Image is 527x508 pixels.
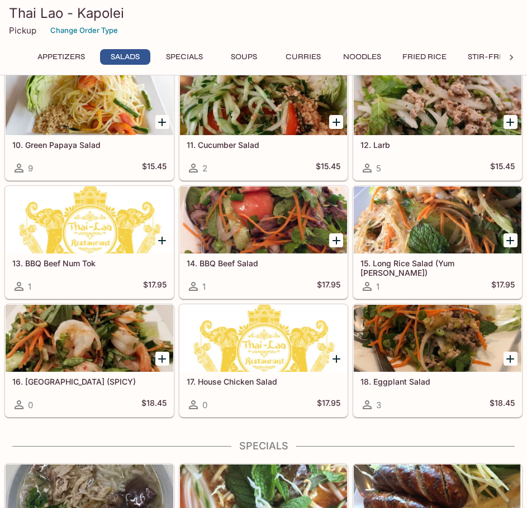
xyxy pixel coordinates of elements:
[462,49,517,65] button: Stir-Fries
[504,115,517,129] button: Add 12. Larb
[6,305,173,372] div: 16. Basil Shrimp Salad (SPICY)
[5,304,174,417] a: 16. [GEOGRAPHIC_DATA] (SPICY)0$18.45
[187,258,341,268] h5: 14. BBQ Beef Salad
[179,186,348,299] a: 14. BBQ Beef Salad1$17.95
[337,49,387,65] button: Noodles
[12,377,167,386] h5: 16. [GEOGRAPHIC_DATA] (SPICY)
[6,186,173,253] div: 13. BBQ Beef Num Tok
[490,161,515,175] h5: $15.45
[4,440,523,452] h4: Specials
[504,233,517,247] button: Add 15. Long Rice Salad (Yum Woon Sen)
[278,49,328,65] button: Curries
[45,22,123,39] button: Change Order Type
[202,163,207,174] span: 2
[180,305,348,372] div: 17. House Chicken Salad
[28,281,31,292] span: 1
[353,304,522,417] a: 18. Eggplant Salad3$18.45
[354,68,521,135] div: 12. Larb
[6,68,173,135] div: 10. Green Papaya Salad
[354,186,521,253] div: 15. Long Rice Salad (Yum Woon Sen)
[219,49,269,65] button: Soups
[155,233,169,247] button: Add 13. BBQ Beef Num Tok
[317,398,340,411] h5: $17.95
[491,280,515,293] h5: $17.95
[5,186,174,299] a: 13. BBQ Beef Num Tok1$17.95
[316,161,340,175] h5: $15.45
[100,49,150,65] button: Salads
[376,163,381,174] span: 5
[142,161,167,175] h5: $15.45
[9,25,36,36] p: Pickup
[360,140,515,150] h5: 12. Larb
[143,280,167,293] h5: $17.95
[504,352,517,366] button: Add 18. Eggplant Salad
[329,233,343,247] button: Add 14. BBQ Beef Salad
[12,258,167,268] h5: 13. BBQ Beef Num Tok
[155,352,169,366] button: Add 16. Basil Shrimp Salad (SPICY)
[9,4,518,22] h3: Thai Lao - Kapolei
[180,186,348,253] div: 14. BBQ Beef Salad
[28,400,33,410] span: 0
[187,140,341,150] h5: 11. Cucumber Salad
[202,400,207,410] span: 0
[159,49,210,65] button: Specials
[179,304,348,417] a: 17. House Chicken Salad0$17.95
[31,49,91,65] button: Appetizers
[376,400,381,410] span: 3
[376,281,379,292] span: 1
[187,377,341,386] h5: 17. House Chicken Salad
[141,398,167,411] h5: $18.45
[179,68,348,180] a: 11. Cucumber Salad2$15.45
[180,68,348,135] div: 11. Cucumber Salad
[354,305,521,372] div: 18. Eggplant Salad
[490,398,515,411] h5: $18.45
[360,258,515,277] h5: 15. Long Rice Salad (Yum [PERSON_NAME])
[329,115,343,129] button: Add 11. Cucumber Salad
[28,163,33,174] span: 9
[5,68,174,180] a: 10. Green Papaya Salad9$15.45
[360,377,515,386] h5: 18. Eggplant Salad
[396,49,453,65] button: Fried Rice
[12,140,167,150] h5: 10. Green Papaya Salad
[353,68,522,180] a: 12. Larb5$15.45
[317,280,340,293] h5: $17.95
[202,281,206,292] span: 1
[353,186,522,299] a: 15. Long Rice Salad (Yum [PERSON_NAME])1$17.95
[155,115,169,129] button: Add 10. Green Papaya Salad
[329,352,343,366] button: Add 17. House Chicken Salad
